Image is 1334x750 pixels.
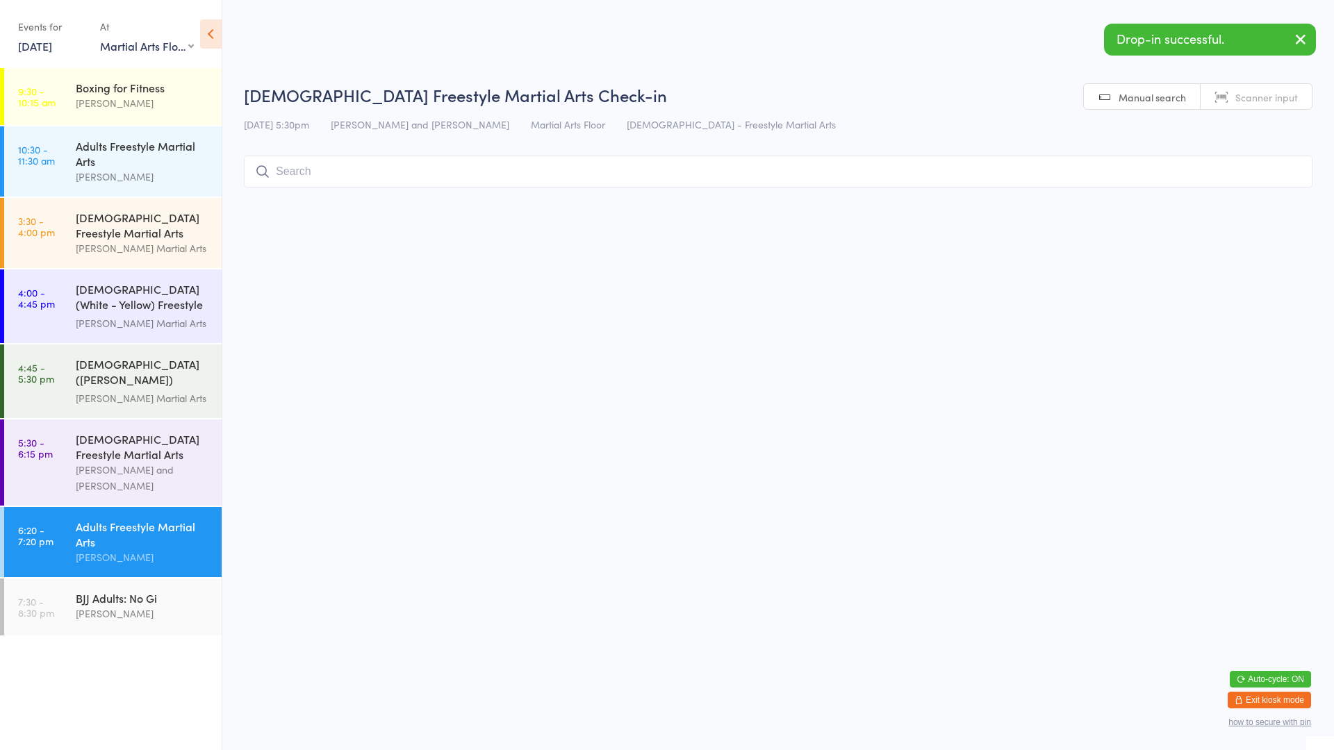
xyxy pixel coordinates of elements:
time: 9:30 - 10:15 am [18,85,56,108]
span: [DATE] 5:30pm [244,117,309,131]
a: [DATE] [18,38,52,53]
a: 3:30 -4:00 pm[DEMOGRAPHIC_DATA] Freestyle Martial Arts[PERSON_NAME] Martial Arts [4,198,222,268]
div: [DEMOGRAPHIC_DATA] Freestyle Martial Arts [76,431,210,462]
span: Martial Arts Floor [531,117,605,131]
div: [DEMOGRAPHIC_DATA] (White - Yellow) Freestyle Martial Arts [76,281,210,315]
button: Exit kiosk mode [1228,692,1311,708]
span: [DEMOGRAPHIC_DATA] - Freestyle Martial Arts [627,117,836,131]
div: [PERSON_NAME] Martial Arts [76,315,210,331]
div: [PERSON_NAME] Martial Arts [76,390,210,406]
div: At [100,15,194,38]
time: 4:45 - 5:30 pm [18,362,54,384]
div: Adults Freestyle Martial Arts [76,138,210,169]
a: 6:20 -7:20 pmAdults Freestyle Martial Arts[PERSON_NAME] [4,507,222,577]
span: [PERSON_NAME] and [PERSON_NAME] [331,117,509,131]
time: 3:30 - 4:00 pm [18,215,55,237]
div: [DEMOGRAPHIC_DATA] Freestyle Martial Arts [76,210,210,240]
div: [PERSON_NAME] [76,549,210,565]
div: BJJ Adults: No Gi [76,590,210,606]
time: 5:30 - 6:15 pm [18,437,53,459]
div: Martial Arts Floor [100,38,194,53]
a: 9:30 -10:15 amBoxing for Fitness[PERSON_NAME] [4,68,222,125]
a: 7:30 -8:30 pmBJJ Adults: No Gi[PERSON_NAME] [4,578,222,635]
time: 6:20 - 7:20 pm [18,524,53,547]
div: Events for [18,15,86,38]
div: [PERSON_NAME] and [PERSON_NAME] [76,462,210,494]
a: 4:00 -4:45 pm[DEMOGRAPHIC_DATA] (White - Yellow) Freestyle Martial Arts[PERSON_NAME] Martial Arts [4,269,222,343]
button: Auto-cycle: ON [1230,671,1311,687]
div: Adults Freestyle Martial Arts [76,519,210,549]
time: 4:00 - 4:45 pm [18,287,55,309]
div: Drop-in successful. [1104,24,1316,56]
div: [DEMOGRAPHIC_DATA] ([PERSON_NAME]) Freestyle Martial Arts [76,356,210,390]
div: Boxing for Fitness [76,80,210,95]
time: 7:30 - 8:30 pm [18,596,54,618]
a: 4:45 -5:30 pm[DEMOGRAPHIC_DATA] ([PERSON_NAME]) Freestyle Martial Arts[PERSON_NAME] Martial Arts [4,344,222,418]
div: [PERSON_NAME] [76,606,210,622]
button: how to secure with pin [1228,717,1311,727]
input: Search [244,156,1312,187]
span: Manual search [1119,90,1186,104]
time: 10:30 - 11:30 am [18,144,55,166]
a: 5:30 -6:15 pm[DEMOGRAPHIC_DATA] Freestyle Martial Arts[PERSON_NAME] and [PERSON_NAME] [4,419,222,506]
div: [PERSON_NAME] [76,169,210,185]
a: 10:30 -11:30 amAdults Freestyle Martial Arts[PERSON_NAME] [4,126,222,197]
div: [PERSON_NAME] [76,95,210,111]
h2: [DEMOGRAPHIC_DATA] Freestyle Martial Arts Check-in [244,83,1312,106]
div: [PERSON_NAME] Martial Arts [76,240,210,256]
span: Scanner input [1235,90,1298,104]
